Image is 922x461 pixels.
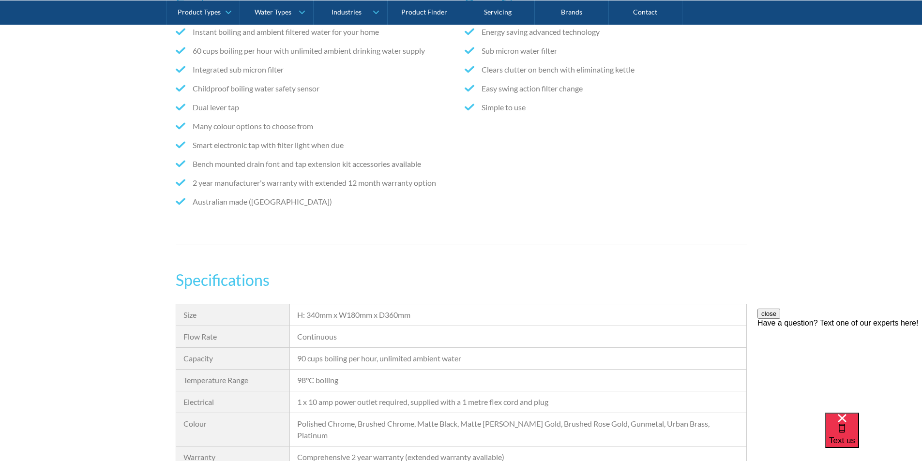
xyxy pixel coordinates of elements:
li: Instant boiling and ambient filtered water for your home [176,26,457,38]
div: Size [183,309,283,321]
li: Smart electronic tap with filter light when due [176,139,457,151]
div: Colour [183,418,283,430]
div: 1 x 10 amp power outlet required, supplied with a 1 metre flex cord and plug [297,396,739,408]
div: Flow Rate [183,331,283,342]
li: Energy saving advanced technology [465,26,746,38]
div: Electrical [183,396,283,408]
li: Bench mounted drain font and tap extension kit accessories available [176,158,457,170]
li: 2 year manufacturer's warranty with extended 12 month warranty option [176,177,457,189]
iframe: podium webchat widget bubble [825,413,922,461]
li: Sub micron water filter [465,45,746,57]
li: Easy swing action filter change [465,83,746,94]
li: 60 cups boiling per hour with unlimited ambient drinking water supply [176,45,457,57]
div: 98°C boiling [297,374,739,386]
li: Many colour options to choose from [176,120,457,132]
div: Product Types [178,8,221,16]
h3: Specifications [176,268,747,292]
div: Capacity [183,353,283,364]
div: H: 340mm x W180mm x D360mm [297,309,739,321]
div: Industries [332,8,362,16]
iframe: podium webchat widget prompt [757,309,922,425]
li: Childproof boiling water safety sensor [176,83,457,94]
li: Clears clutter on bench with eliminating kettle [465,64,746,75]
div: Continuous [297,331,739,342]
li: Integrated sub micron filter [176,64,457,75]
li: Dual lever tap [176,102,457,113]
div: 90 cups boiling per hour, unlimited ambient water [297,353,739,364]
li: Simple to use [465,102,746,113]
div: Polished Chrome, Brushed Chrome, Matte Black, Matte [PERSON_NAME] Gold, Brushed Rose Gold, Gunmet... [297,418,739,441]
div: Temperature Range [183,374,283,386]
div: Water Types [255,8,291,16]
li: Australian made ([GEOGRAPHIC_DATA]) [176,196,457,208]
